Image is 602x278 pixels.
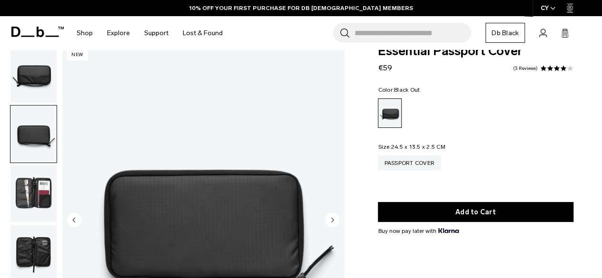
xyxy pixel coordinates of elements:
[144,16,168,50] a: Support
[10,45,57,103] button: Essential Passport Cover Black Out
[438,228,459,233] img: {"height" => 20, "alt" => "Klarna"}
[67,50,88,60] p: New
[378,227,459,235] span: Buy now pay later with
[107,16,130,50] a: Explore
[485,23,525,43] a: Db Black
[10,165,57,222] img: Essential Passport Cover Black Out
[378,144,445,150] legend: Size:
[378,87,420,93] legend: Color:
[10,46,57,103] img: Essential Passport Cover Black Out
[378,45,573,58] span: Essential Passport Cover
[10,105,57,163] button: Essential Passport Cover Black Out
[378,155,441,171] a: Passport Cover
[378,202,573,222] button: Add to Cart
[189,4,413,12] a: 10% OFF YOUR FIRST PURCHASE FOR DB [DEMOGRAPHIC_DATA] MEMBERS
[378,98,402,128] a: Black Out
[513,66,538,71] a: 3 reviews
[378,63,392,72] span: €59
[67,212,81,229] button: Previous slide
[325,212,339,229] button: Next slide
[391,144,445,150] span: 24.5 x 13.5 x 2.5 CM
[183,16,223,50] a: Lost & Found
[10,105,57,163] img: Essential Passport Cover Black Out
[10,165,57,223] button: Essential Passport Cover Black Out
[394,86,419,93] span: Black Out
[69,16,230,50] nav: Main Navigation
[77,16,93,50] a: Shop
